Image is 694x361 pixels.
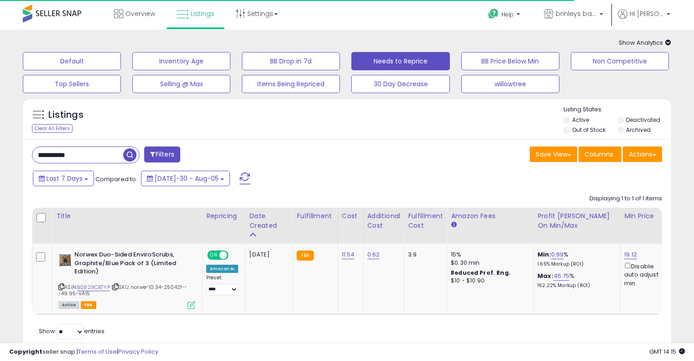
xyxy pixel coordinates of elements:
[81,301,96,309] span: FBA
[579,146,621,162] button: Columns
[9,348,158,356] div: seller snap | |
[249,251,286,259] div: [DATE]
[537,261,613,267] p: 1.65% Markup (ROI)
[537,251,613,267] div: %
[572,126,605,134] label: Out of Stock
[58,301,79,309] span: All listings currently available for purchase on Amazon
[48,109,83,121] h5: Listings
[132,52,230,70] button: Inventory Age
[351,52,449,70] button: Needs to Reprice
[630,9,664,18] span: Hi [PERSON_NAME]
[624,211,671,221] div: Min Price
[155,174,219,183] span: [DATE]-30 - Aug-05
[551,250,564,259] a: 0.99
[206,275,238,295] div: Preset:
[481,1,529,30] a: Help
[537,283,613,289] p: 162.22% Markup (ROI)
[342,211,360,221] div: Cost
[584,150,613,159] span: Columns
[649,347,685,356] span: 2025-08-13 14:15 GMT
[556,9,597,18] span: brinleys bargains
[367,250,380,259] a: 0.62
[451,251,527,259] div: 15%
[537,250,551,259] b: Min:
[95,175,137,183] span: Compared to:
[206,211,241,221] div: Repricing
[461,52,559,70] button: BB Price Below Min
[32,124,73,133] div: Clear All Filters
[74,251,185,278] b: Norwex Duo-Sided EnviroScrubs, Graphite/Blue Pack of 3 (Limited Edition)
[297,251,313,261] small: FBA
[530,146,577,162] button: Save View
[208,251,219,259] span: ON
[367,211,401,230] div: Additional Cost
[33,171,94,186] button: Last 7 Days
[242,75,340,93] button: Items Being Repriced
[39,327,104,335] span: Show: entries
[626,116,660,124] label: Deactivated
[451,259,527,267] div: $0.30 min
[451,221,456,229] small: Amazon Fees.
[47,174,83,183] span: Last 7 Days
[125,9,155,18] span: Overview
[206,265,238,273] div: Amazon AI
[451,269,511,277] b: Reduced Prof. Rng.
[141,171,230,186] button: [DATE]-30 - Aug-05
[461,75,559,93] button: willowtree
[342,250,355,259] a: 11.54
[58,251,195,308] div: ASIN:
[451,211,530,221] div: Amazon Fees
[623,146,662,162] button: Actions
[242,52,340,70] button: BB Drop in 7d
[451,277,527,285] div: $10 - $10.90
[56,211,198,221] div: Title
[144,146,180,162] button: Filters
[78,347,117,356] a: Terms of Use
[297,211,334,221] div: Fulfillment
[408,251,440,259] div: 3.9
[618,9,670,30] a: Hi [PERSON_NAME]
[534,208,621,244] th: The percentage added to the cost of goods (COGS) that forms the calculator for Min & Max prices.
[118,347,158,356] a: Privacy Policy
[58,251,72,269] img: 414w6FCLqyL._SL40_.jpg
[571,52,669,70] button: Non Competitive
[351,75,449,93] button: 30 Day Decrease
[132,75,230,93] button: Selling @ Max
[23,52,121,70] button: Default
[191,9,214,18] span: Listings
[537,272,553,280] b: Max:
[619,38,671,47] span: Show Analytics
[624,261,668,288] div: Disable auto adjust min
[9,347,42,356] strong: Copyright
[501,10,514,18] span: Help
[590,194,662,203] div: Displaying 1 to 1 of 1 items
[227,251,242,259] span: OFF
[624,250,637,259] a: 19.12
[626,126,651,134] label: Archived
[553,272,570,281] a: 45.75
[249,211,289,230] div: Date Created
[564,105,671,114] p: Listing States:
[23,75,121,93] button: Top Sellers
[537,272,613,289] div: %
[572,116,589,124] label: Active
[58,283,188,297] span: | SKU: norwe-10.34-250421---49.95-VA15
[408,211,443,230] div: Fulfillment Cost
[488,8,499,20] i: Get Help
[77,283,110,291] a: B0829CB7YP
[537,211,616,230] div: Profit [PERSON_NAME] on Min/Max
